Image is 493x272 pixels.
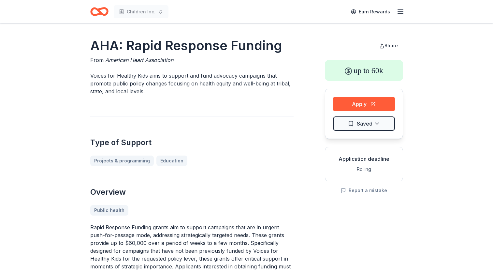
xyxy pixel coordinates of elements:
div: Rolling [330,165,398,173]
button: Share [374,39,403,52]
div: up to 60k [325,60,403,81]
span: American Heart Association [105,57,173,63]
button: Report a mistake [341,187,387,194]
button: Children Inc. [114,5,168,18]
span: Children Inc. [127,8,155,16]
div: Application deadline [330,155,398,163]
p: Voices for Healthy Kids aims to support and fund advocacy campaigns that promote public policy ch... [90,72,294,95]
h2: Type of Support [90,137,294,148]
h2: Overview [90,187,294,197]
button: Saved [333,116,395,131]
a: Earn Rewards [347,6,394,18]
h1: AHA: Rapid Response Funding [90,37,294,55]
a: Home [90,4,109,19]
a: Education [156,156,187,166]
span: Saved [357,119,372,128]
span: Share [384,43,398,48]
div: From [90,56,294,64]
a: Projects & programming [90,156,154,166]
button: Apply [333,97,395,111]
